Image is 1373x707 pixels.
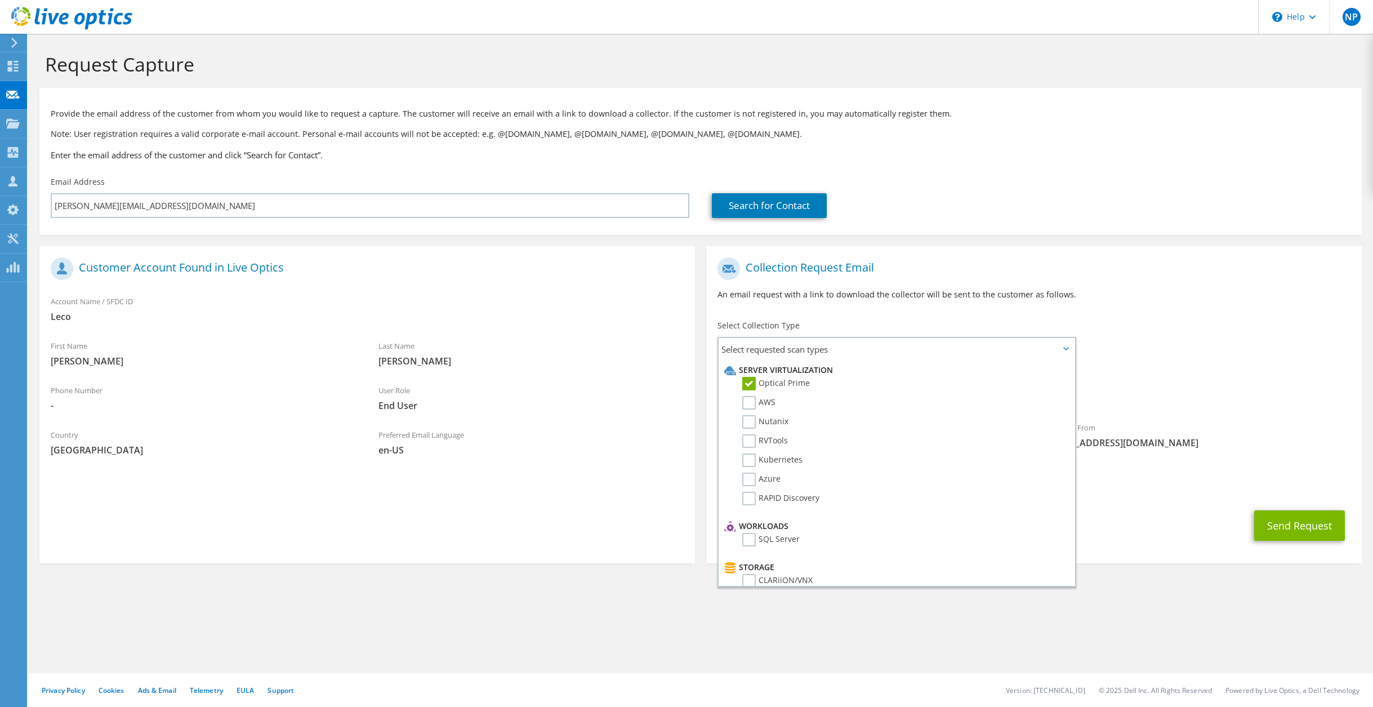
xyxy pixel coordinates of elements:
p: An email request with a link to download the collector will be sent to the customer as follows. [717,288,1350,301]
a: Telemetry [190,686,223,695]
label: SQL Server [742,533,800,546]
label: Optical Prime [742,377,810,390]
span: [PERSON_NAME] [378,355,684,367]
button: Send Request [1254,510,1345,541]
span: en-US [378,444,684,456]
h1: Request Capture [45,52,1350,76]
li: Workloads [721,519,1069,533]
label: CLARiiON/VNX [742,574,813,588]
div: Preferred Email Language [367,423,695,462]
h1: Customer Account Found in Live Optics [51,257,678,280]
span: [PERSON_NAME] [51,355,356,367]
svg: \n [1272,12,1282,22]
div: User Role [367,379,695,417]
h3: Enter the email address of the customer and click “Search for Contact”. [51,149,1350,161]
li: Powered by Live Optics, a Dell Technology [1225,686,1359,695]
span: [GEOGRAPHIC_DATA] [51,444,356,456]
a: EULA [237,686,254,695]
p: Provide the email address of the customer from whom you would like to request a capture. The cust... [51,108,1350,120]
a: Support [268,686,294,695]
li: Storage [721,561,1069,574]
span: Leco [51,310,684,323]
div: Sender & From [1034,416,1362,455]
a: Cookies [99,686,124,695]
div: Requested Collections [706,365,1362,410]
div: To [706,416,1034,455]
span: End User [378,399,684,412]
li: Server Virtualization [721,363,1069,377]
div: CC & Reply To [706,460,1362,499]
a: Search for Contact [712,193,827,218]
li: Version: [TECHNICAL_ID] [1006,686,1085,695]
a: Privacy Policy [42,686,85,695]
div: Last Name [367,334,695,373]
div: Phone Number [39,379,367,417]
label: Kubernetes [742,453,803,467]
label: Email Address [51,176,105,188]
p: Note: User registration requires a valid corporate e-mail account. Personal e-mail accounts will ... [51,128,1350,140]
label: Select Collection Type [717,320,800,331]
span: Select requested scan types [719,338,1075,361]
div: Account Name / SFDC ID [39,290,695,328]
li: © 2025 Dell Inc. All Rights Reserved [1099,686,1212,695]
label: AWS [742,396,775,410]
label: Azure [742,473,781,486]
label: RAPID Discovery [742,492,819,505]
div: First Name [39,334,367,373]
span: - [51,399,356,412]
span: NP [1343,8,1361,26]
h1: Collection Request Email [717,257,1345,280]
label: RVTools [742,434,788,448]
a: Ads & Email [138,686,176,695]
label: Nutanix [742,415,788,429]
div: Country [39,423,367,462]
span: [EMAIL_ADDRESS][DOMAIN_NAME] [1045,437,1350,449]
